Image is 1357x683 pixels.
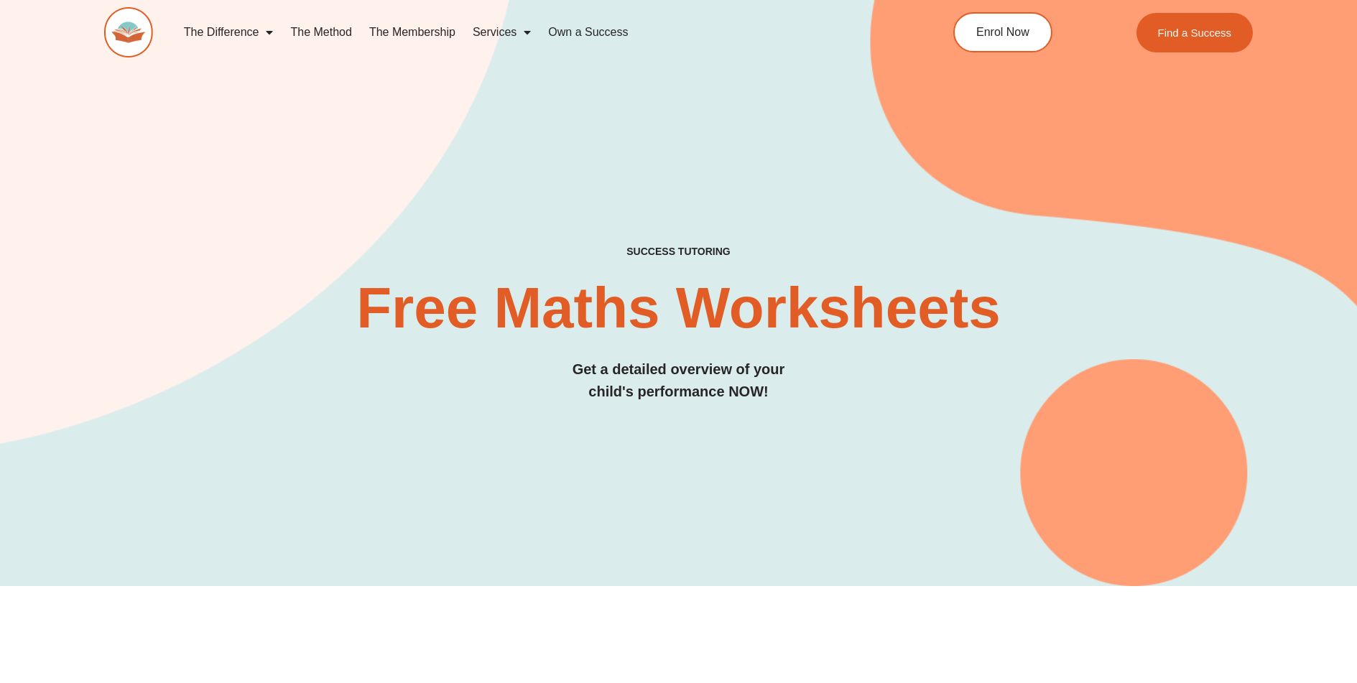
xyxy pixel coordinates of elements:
h3: Get a detailed overview of your child's performance NOW! [104,358,1254,403]
span: Enrol Now [976,27,1029,38]
h4: SUCCESS TUTORING​ [104,246,1254,258]
nav: Menu [175,16,888,49]
a: The Membership [361,16,464,49]
span: Find a Success [1158,27,1232,38]
a: The Method [282,16,360,49]
a: Own a Success [539,16,636,49]
h2: Free Maths Worksheets​ [104,279,1254,337]
a: Find a Success [1136,13,1254,52]
a: Services [464,16,539,49]
a: Enrol Now [953,12,1052,52]
a: The Difference [175,16,282,49]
